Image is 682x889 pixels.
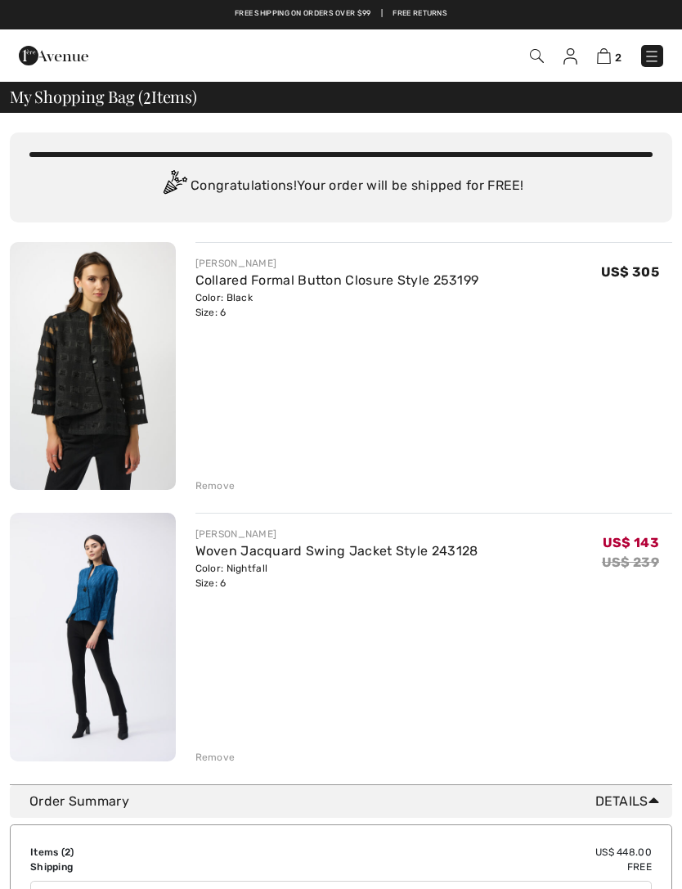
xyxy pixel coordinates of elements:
div: Order Summary [29,792,666,811]
div: Color: Black Size: 6 [195,290,479,320]
td: US$ 448.00 [249,845,652,860]
img: Menu [644,48,660,65]
td: Shipping [30,860,249,874]
a: 1ère Avenue [19,47,88,62]
div: Remove [195,750,236,765]
span: 2 [65,846,70,858]
a: Woven Jacquard Swing Jacket Style 243128 [195,543,478,559]
div: Congratulations! Your order will be shipped for FREE! [29,170,653,203]
s: US$ 239 [602,555,659,570]
a: Collared Formal Button Closure Style 253199 [195,272,479,288]
img: 1ère Avenue [19,39,88,72]
span: My Shopping Bag ( Items) [10,88,197,105]
div: Remove [195,478,236,493]
span: 2 [143,84,151,106]
span: 2 [615,52,621,64]
a: 2 [597,46,621,65]
span: US$ 143 [603,535,659,550]
span: | [381,8,383,20]
img: Collared Formal Button Closure Style 253199 [10,242,176,490]
span: Details [595,792,666,811]
span: US$ 305 [601,264,659,280]
div: [PERSON_NAME] [195,256,479,271]
a: Free shipping on orders over $99 [235,8,371,20]
img: Search [530,49,544,63]
img: Congratulation2.svg [158,170,191,203]
img: Woven Jacquard Swing Jacket Style 243128 [10,513,176,761]
img: My Info [563,48,577,65]
td: Items ( ) [30,845,249,860]
img: Shopping Bag [597,48,611,64]
a: Free Returns [393,8,447,20]
td: Free [249,860,652,874]
div: [PERSON_NAME] [195,527,478,541]
div: Color: Nightfall Size: 6 [195,561,478,590]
